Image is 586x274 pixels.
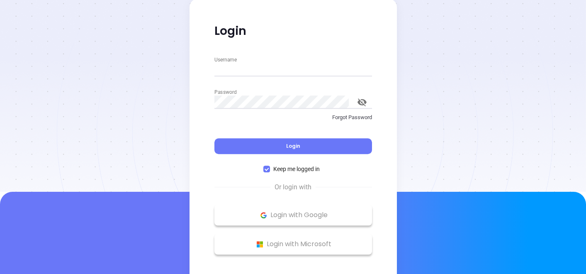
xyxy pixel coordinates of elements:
[214,205,372,225] button: Google Logo Login with Google
[214,138,372,154] button: Login
[219,238,368,250] p: Login with Microsoft
[286,142,300,149] span: Login
[214,113,372,122] p: Forgot Password
[270,164,323,174] span: Keep me logged in
[270,182,316,192] span: Or login with
[255,239,265,250] img: Microsoft Logo
[214,57,237,62] label: Username
[214,234,372,254] button: Microsoft Logo Login with Microsoft
[219,209,368,221] p: Login with Google
[214,24,372,39] p: Login
[214,113,372,128] a: Forgot Password
[258,210,269,220] img: Google Logo
[352,92,372,112] button: toggle password visibility
[214,90,236,95] label: Password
